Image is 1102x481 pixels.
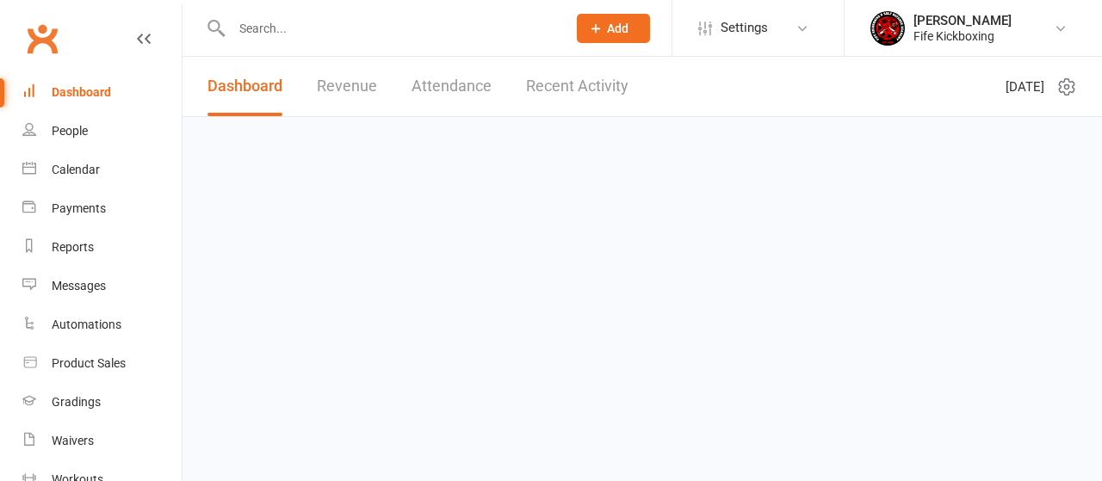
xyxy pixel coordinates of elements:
a: Revenue [317,57,377,116]
div: Fife Kickboxing [913,28,1012,44]
a: Calendar [22,151,182,189]
div: Reports [52,240,94,254]
a: Dashboard [22,73,182,112]
a: Payments [22,189,182,228]
span: [DATE] [1006,77,1044,97]
input: Search... [226,16,554,40]
a: Messages [22,267,182,305]
div: People [52,124,88,138]
div: Payments [52,201,106,215]
div: Gradings [52,395,101,409]
span: Add [607,22,628,35]
a: Dashboard [207,57,282,116]
div: Product Sales [52,356,126,370]
span: Settings [721,9,768,47]
a: Waivers [22,422,182,460]
div: Dashboard [52,85,111,99]
a: Clubworx [21,17,64,60]
button: Add [577,14,650,43]
div: [PERSON_NAME] [913,13,1012,28]
div: Messages [52,279,106,293]
a: Gradings [22,383,182,422]
div: Waivers [52,434,94,447]
a: Attendance [412,57,492,116]
div: Automations [52,318,121,331]
a: Automations [22,305,182,344]
img: thumb_image1552605535.png [870,11,905,46]
a: Reports [22,228,182,267]
a: People [22,112,182,151]
div: Calendar [52,163,100,176]
a: Product Sales [22,344,182,383]
a: Recent Activity [526,57,628,116]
